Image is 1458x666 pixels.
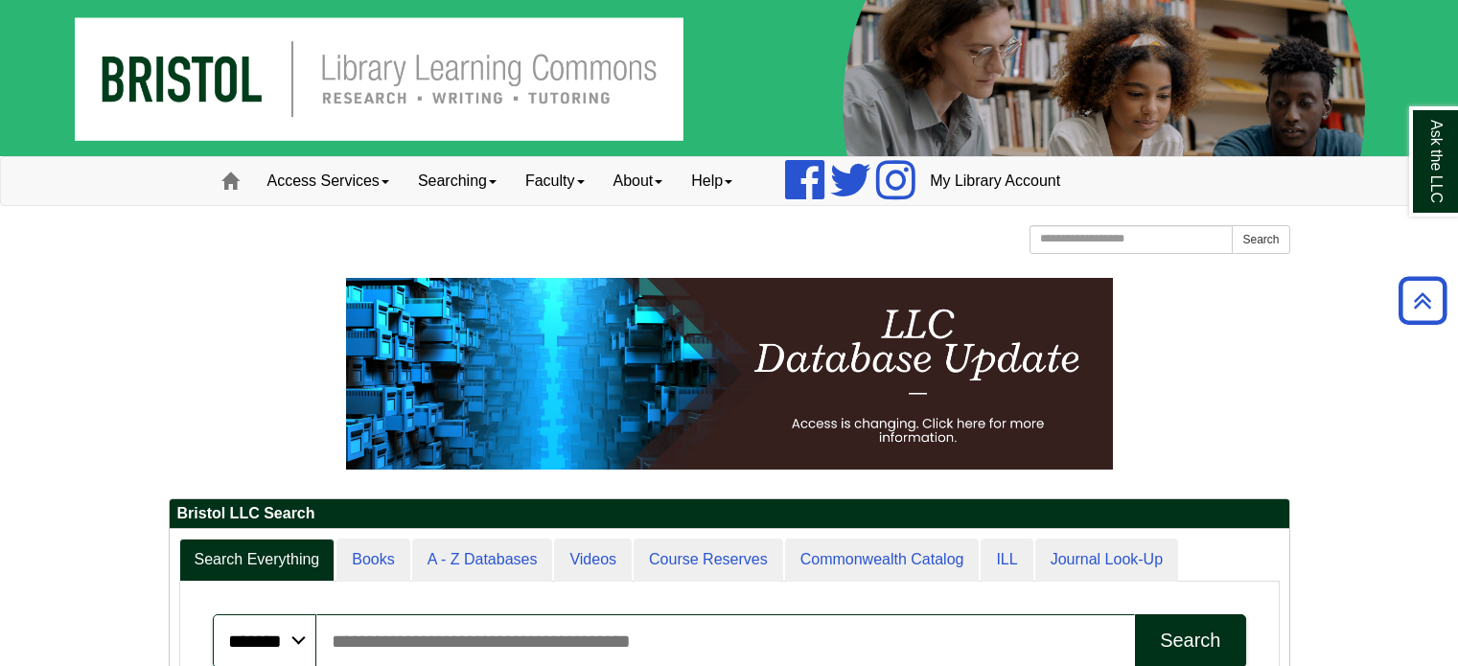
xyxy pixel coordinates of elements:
[1035,539,1178,582] a: Journal Look-Up
[1392,287,1453,313] a: Back to Top
[634,539,783,582] a: Course Reserves
[253,157,404,205] a: Access Services
[554,539,632,582] a: Videos
[1160,630,1220,652] div: Search
[404,157,511,205] a: Searching
[346,278,1113,470] img: HTML tutorial
[677,157,747,205] a: Help
[599,157,678,205] a: About
[915,157,1075,205] a: My Library Account
[785,539,980,582] a: Commonwealth Catalog
[170,499,1289,529] h2: Bristol LLC Search
[981,539,1032,582] a: ILL
[179,539,336,582] a: Search Everything
[511,157,599,205] a: Faculty
[412,539,553,582] a: A - Z Databases
[1232,225,1289,254] button: Search
[336,539,409,582] a: Books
